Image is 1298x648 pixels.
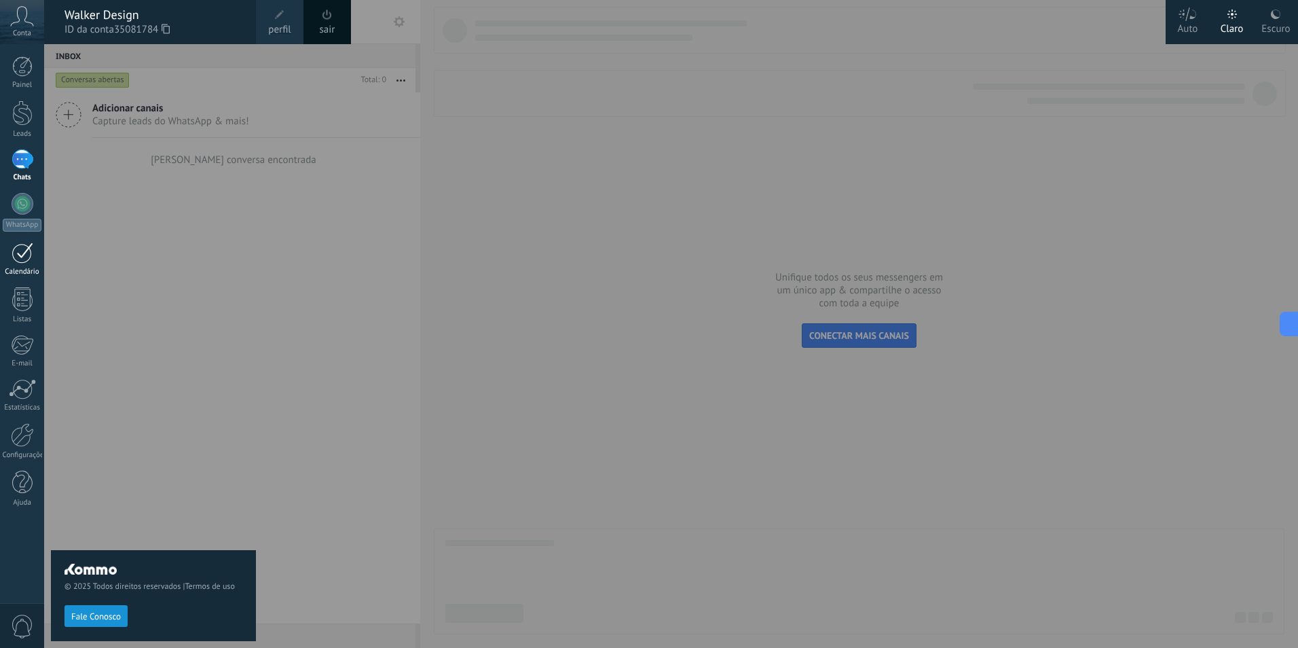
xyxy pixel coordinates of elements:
[3,451,42,460] div: Configurações
[3,359,42,368] div: E-mail
[3,219,41,232] div: WhatsApp
[64,605,128,627] button: Fale Conosco
[64,22,242,37] span: ID da conta
[1178,9,1198,44] div: Auto
[1261,9,1290,44] div: Escuro
[185,581,234,592] a: Termos de uso
[1221,9,1244,44] div: Claro
[3,81,42,90] div: Painel
[71,612,121,622] span: Fale Conosco
[3,315,42,324] div: Listas
[64,7,242,22] div: Walker Design
[13,29,31,38] span: Conta
[64,611,128,621] a: Fale Conosco
[3,499,42,507] div: Ajuda
[320,22,335,37] a: sair
[3,403,42,412] div: Estatísticas
[268,22,291,37] span: perfil
[64,581,242,592] span: © 2025 Todos direitos reservados |
[114,22,170,37] span: 35081784
[3,173,42,182] div: Chats
[3,268,42,276] div: Calendário
[3,130,42,139] div: Leads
